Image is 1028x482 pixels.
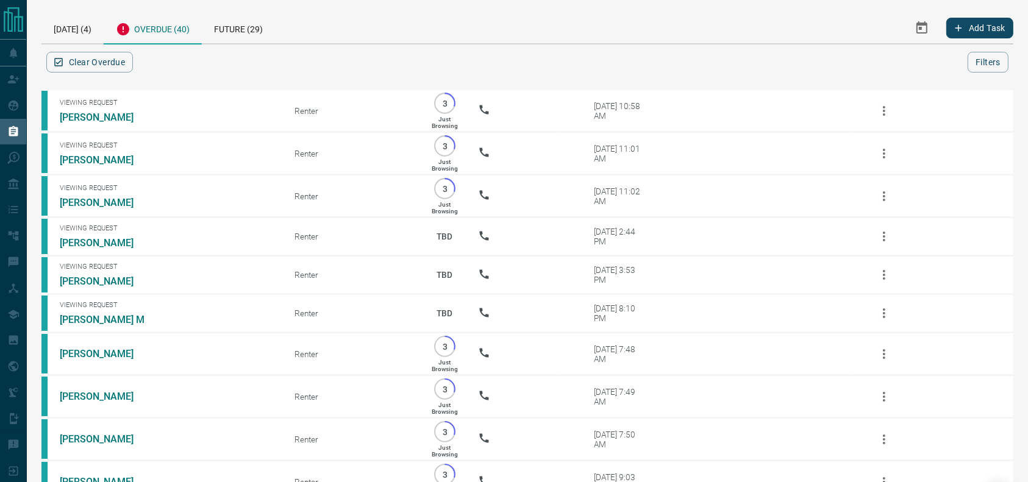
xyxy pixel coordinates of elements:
p: Just Browsing [432,158,458,172]
div: Overdue (40) [104,12,202,44]
button: Select Date Range [907,13,937,43]
a: [PERSON_NAME] [60,391,151,402]
div: Future (29) [202,12,275,43]
div: condos.ca [41,296,48,331]
p: Just Browsing [432,116,458,129]
span: Viewing Request [60,184,276,192]
div: condos.ca [41,377,48,416]
div: [DATE] (4) [41,12,104,43]
div: [DATE] 7:48 AM [594,344,646,364]
p: 3 [440,184,449,193]
p: Just Browsing [432,402,458,415]
p: Just Browsing [432,201,458,214]
div: Renter [294,392,411,402]
div: Renter [294,349,411,359]
a: [PERSON_NAME] [60,433,151,445]
a: [PERSON_NAME] [60,154,151,166]
a: [PERSON_NAME] [60,237,151,249]
p: 3 [440,427,449,436]
div: Renter [294,191,411,201]
p: 3 [440,385,449,394]
span: Viewing Request [60,301,276,309]
div: condos.ca [41,219,48,254]
a: [PERSON_NAME] M [60,314,151,325]
p: 3 [440,470,449,479]
a: [PERSON_NAME] [60,275,151,287]
div: [DATE] 11:01 AM [594,144,646,163]
a: [PERSON_NAME] [60,112,151,123]
div: [DATE] 3:53 PM [594,265,646,285]
p: Just Browsing [432,359,458,372]
button: Add Task [946,18,1013,38]
p: TBD [429,297,460,330]
div: Renter [294,270,411,280]
div: Renter [294,149,411,158]
div: condos.ca [41,133,48,173]
div: condos.ca [41,91,48,130]
div: [DATE] 10:58 AM [594,101,646,121]
span: Viewing Request [60,141,276,149]
p: 3 [440,342,449,351]
p: 3 [440,99,449,108]
div: [DATE] 7:50 AM [594,430,646,449]
span: Viewing Request [60,99,276,107]
div: [DATE] 8:10 PM [594,303,646,323]
button: Clear Overdue [46,52,133,73]
div: condos.ca [41,176,48,216]
p: TBD [429,258,460,291]
div: condos.ca [41,334,48,374]
span: Viewing Request [60,224,276,232]
p: Just Browsing [432,444,458,458]
a: [PERSON_NAME] [60,348,151,360]
div: [DATE] 7:49 AM [594,387,646,406]
div: Renter [294,434,411,444]
div: Renter [294,232,411,241]
p: 3 [440,141,449,151]
a: [PERSON_NAME] [60,197,151,208]
div: condos.ca [41,257,48,292]
div: [DATE] 11:02 AM [594,186,646,206]
p: TBD [429,220,460,253]
div: Renter [294,308,411,318]
div: condos.ca [41,419,48,459]
button: Filters [968,52,1008,73]
div: [DATE] 2:44 PM [594,227,646,246]
div: Renter [294,106,411,116]
span: Viewing Request [60,263,276,271]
